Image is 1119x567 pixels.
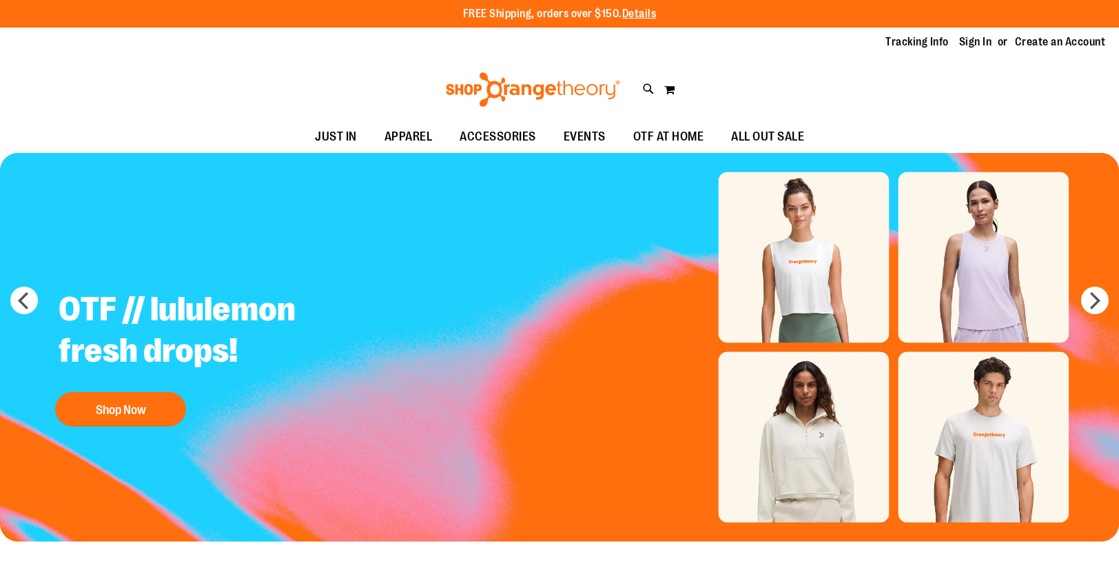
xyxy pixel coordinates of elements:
a: Sign In [959,34,992,50]
a: Details [622,8,657,20]
span: OTF AT HOME [633,121,704,152]
button: Shop Now [55,392,186,426]
h2: OTF // lululemon fresh drops! [48,278,391,385]
img: Shop Orangetheory [444,72,622,107]
span: EVENTS [564,121,606,152]
a: Create an Account [1015,34,1106,50]
a: Tracking Info [885,34,949,50]
span: ACCESSORIES [460,121,536,152]
span: APPAREL [384,121,433,152]
span: ALL OUT SALE [731,121,804,152]
button: next [1081,287,1109,314]
a: OTF // lululemon fresh drops! Shop Now [48,278,391,433]
p: FREE Shipping, orders over $150. [463,6,657,22]
span: JUST IN [315,121,357,152]
button: prev [10,287,38,314]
